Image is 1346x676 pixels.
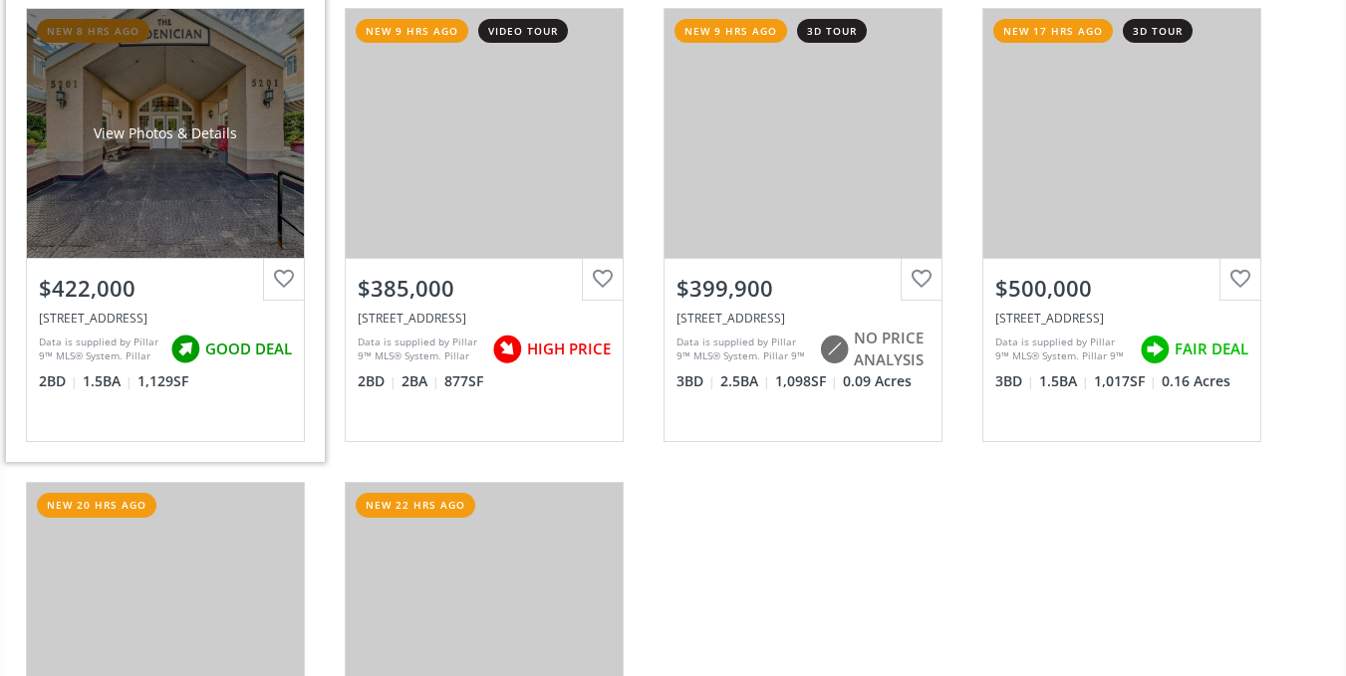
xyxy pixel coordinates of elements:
span: 2.5 BA [720,371,770,391]
div: Data is supplied by Pillar 9™ MLS® System. Pillar 9™ is the owner of the copyright in its MLS® Sy... [676,335,809,364]
span: 1,017 SF [1094,371,1157,391]
div: $385,000 [358,273,611,304]
div: 708 Foritana Road SE, Calgary, AB T2A 2C1 [995,310,1248,327]
img: rating icon [1135,330,1175,369]
span: 1,129 SF [137,371,188,391]
div: View Photos & Details [94,123,237,143]
span: 2 BD [358,371,397,391]
span: 877 SF [444,371,483,391]
span: NO PRICE ANALYSIS [854,328,930,370]
span: 1.5 BA [1039,371,1089,391]
span: GOOD DEAL [205,338,292,359]
img: rating icon [487,330,527,369]
span: 2 BD [39,371,78,391]
div: $422,000 [39,273,292,304]
div: $500,000 [995,273,1248,304]
div: 135 13 Avenue SW #1311, Calgary, AB T2R 0W8 [358,310,611,327]
div: Data is supplied by Pillar 9™ MLS® System. Pillar 9™ is the owner of the copyright in its MLS® Sy... [995,335,1130,364]
img: rating icon [814,330,854,369]
span: 1.5 BA [83,371,133,391]
span: 1,098 SF [775,371,838,391]
div: 5201 Dalhousie Drive NW #334, Calgary, AB T3A 5Y7 [39,310,292,327]
span: FAIR DEAL [1175,338,1248,359]
span: 2 BA [402,371,439,391]
div: Data is supplied by Pillar 9™ MLS® System. Pillar 9™ is the owner of the copyright in its MLS® Sy... [358,335,482,364]
span: 3 BD [995,371,1034,391]
span: HIGH PRICE [527,338,611,359]
span: 0.09 Acres [843,371,912,391]
div: Data is supplied by Pillar 9™ MLS® System. Pillar 9™ is the owner of the copyright in its MLS® Sy... [39,335,160,364]
div: $399,900 [676,273,930,304]
span: 0.16 Acres [1162,371,1230,391]
span: 3 BD [676,371,715,391]
img: rating icon [165,330,205,369]
div: 615 19 Street North, Lethbridge, AB T1H 5V8 [676,310,930,327]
